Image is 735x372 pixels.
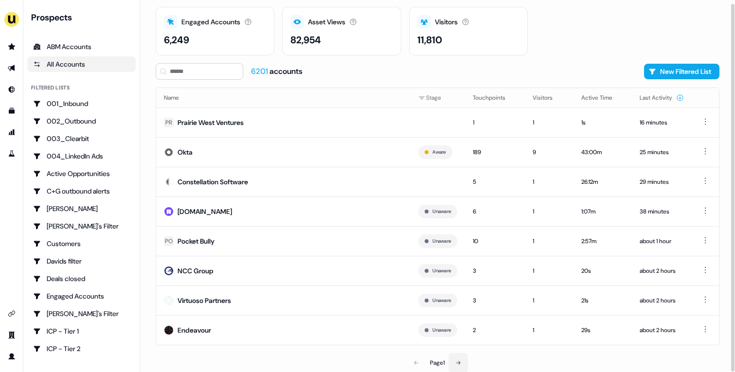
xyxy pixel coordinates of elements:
[473,89,517,106] button: Touchpoints
[533,177,566,187] div: 1
[432,148,446,157] button: Aware
[27,166,136,181] a: Go to Active Opportunities
[640,236,684,246] div: about 1 hour
[27,341,136,356] a: Go to ICP - Tier 2
[473,325,517,335] div: 2
[581,118,624,127] div: 1s
[533,236,566,246] div: 1
[27,56,136,72] a: All accounts
[165,118,172,127] div: PR
[33,326,130,336] div: ICP - Tier 1
[533,147,566,157] div: 9
[4,39,19,54] a: Go to prospects
[581,89,624,106] button: Active Time
[33,116,130,126] div: 002_Outbound
[31,84,70,92] div: Filtered lists
[473,177,517,187] div: 5
[27,306,136,321] a: Go to Geneviève's Filter
[308,17,345,27] div: Asset Views
[178,118,244,127] div: Prairie West Ventures
[4,146,19,161] a: Go to experiments
[581,207,624,216] div: 1:07m
[27,236,136,251] a: Go to Customers
[473,236,517,246] div: 10
[473,207,517,216] div: 6
[581,177,624,187] div: 26:12m
[33,42,130,52] div: ABM Accounts
[178,207,232,216] div: [DOMAIN_NAME]
[533,118,566,127] div: 1
[33,186,130,196] div: C+G outbound alerts
[640,207,684,216] div: 38 minutes
[251,66,303,77] div: accounts
[27,183,136,199] a: Go to C+G outbound alerts
[533,89,564,106] button: Visitors
[4,327,19,343] a: Go to team
[4,124,19,140] a: Go to attribution
[581,266,624,276] div: 20s
[640,325,684,335] div: about 2 hours
[178,147,193,157] div: Okta
[640,118,684,127] div: 16 minutes
[33,99,130,108] div: 001_Inbound
[581,147,624,157] div: 43:00m
[4,82,19,97] a: Go to Inbound
[473,296,517,305] div: 3
[31,12,136,23] div: Prospects
[27,253,136,269] a: Go to Davids filter
[27,113,136,129] a: Go to 002_Outbound
[27,201,136,216] a: Go to Charlotte Stone
[644,64,719,79] button: New Filtered List
[27,131,136,146] a: Go to 003_Clearbit
[178,236,215,246] div: Pocket Bully
[432,207,451,216] button: Unaware
[432,326,451,335] button: Unaware
[290,33,321,47] div: 82,954
[4,103,19,119] a: Go to templates
[33,134,130,143] div: 003_Clearbit
[533,266,566,276] div: 1
[432,237,451,246] button: Unaware
[4,60,19,76] a: Go to outbound experience
[165,236,173,246] div: PO
[533,296,566,305] div: 1
[27,271,136,286] a: Go to Deals closed
[178,325,211,335] div: Endeavour
[178,177,248,187] div: Constellation Software
[33,291,130,301] div: Engaged Accounts
[27,218,136,234] a: Go to Charlotte's Filter
[581,236,624,246] div: 2:57m
[640,296,684,305] div: about 2 hours
[473,266,517,276] div: 3
[178,266,214,276] div: NCC Group
[33,59,130,69] div: All Accounts
[473,147,517,157] div: 189
[435,17,458,27] div: Visitors
[33,344,130,354] div: ICP - Tier 2
[33,239,130,248] div: Customers
[581,325,624,335] div: 29s
[581,296,624,305] div: 21s
[418,93,457,103] div: Stage
[33,309,130,319] div: [PERSON_NAME]'s Filter
[417,33,442,47] div: 11,810
[432,296,451,305] button: Unaware
[640,89,684,106] button: Last Activity
[4,306,19,321] a: Go to integrations
[33,274,130,283] div: Deals closed
[473,118,517,127] div: 1
[33,204,130,213] div: [PERSON_NAME]
[27,323,136,339] a: Go to ICP - Tier 1
[178,296,231,305] div: Virtuoso Partners
[33,221,130,231] div: [PERSON_NAME]'s Filter
[533,207,566,216] div: 1
[640,266,684,276] div: about 2 hours
[181,17,240,27] div: Engaged Accounts
[640,147,684,157] div: 25 minutes
[432,266,451,275] button: Unaware
[164,33,189,47] div: 6,249
[27,96,136,111] a: Go to 001_Inbound
[640,177,684,187] div: 29 minutes
[533,325,566,335] div: 1
[251,66,269,76] span: 6201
